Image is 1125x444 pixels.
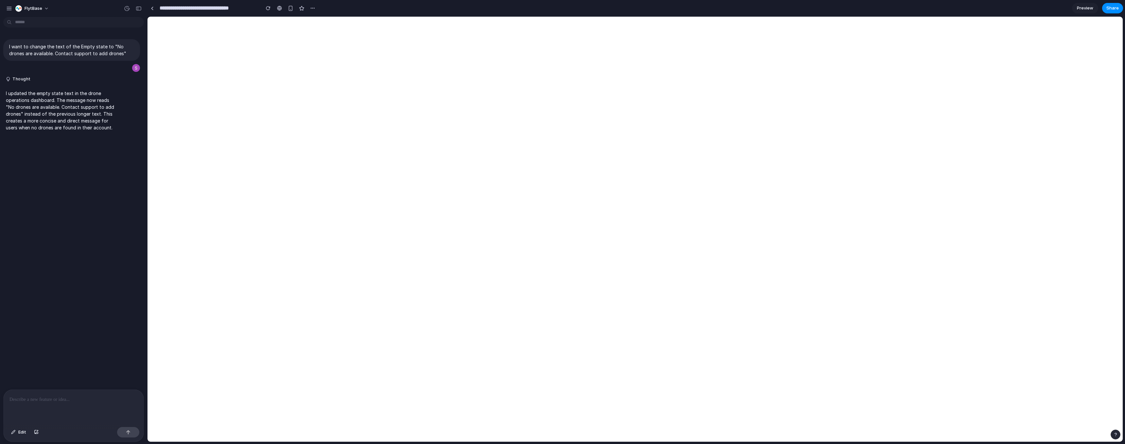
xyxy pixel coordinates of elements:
[1106,5,1119,11] span: Share
[18,429,26,436] span: Edit
[13,3,52,14] button: FlytBase
[9,43,134,57] p: I want to change the text of the Empty state to "No drones are available. Contact support to add ...
[1072,3,1098,13] a: Preview
[6,90,115,131] p: I updated the empty state text in the drone operations dashboard. The message now reads "No drone...
[1102,3,1123,13] button: Share
[8,427,29,437] button: Edit
[25,5,42,12] span: FlytBase
[1077,5,1093,11] span: Preview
